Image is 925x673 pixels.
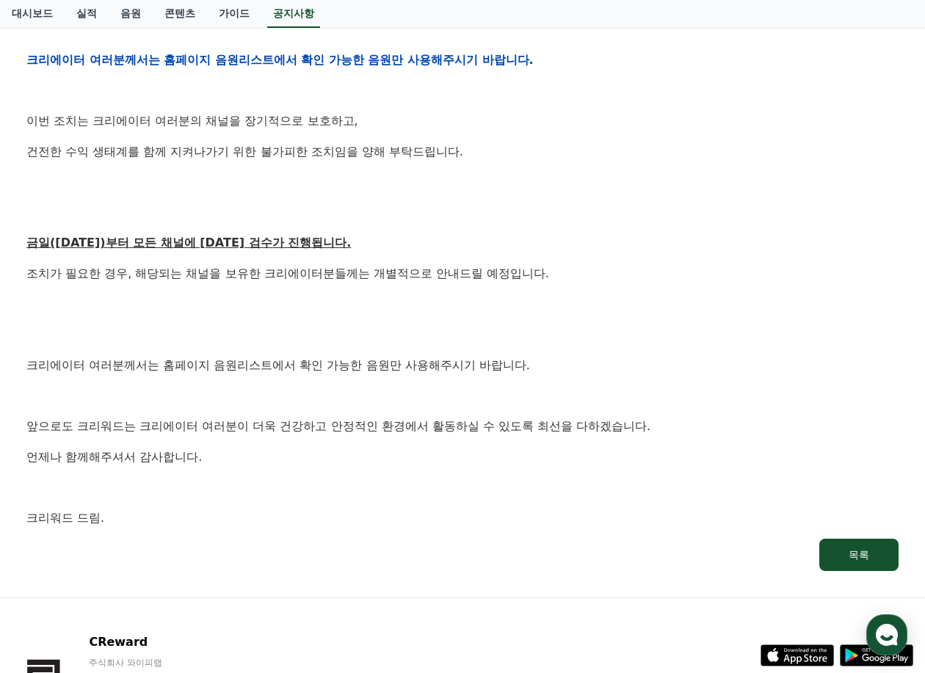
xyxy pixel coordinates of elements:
a: 설정 [189,465,282,502]
strong: 크리에이터 여러분께서는 홈페이지 음원리스트에서 확인 가능한 음원만 사용해주시기 바랍니다. [26,53,534,67]
a: 대화 [97,465,189,502]
p: CReward [89,633,268,651]
p: 크리워드 드림. [26,509,899,528]
a: 목록 [26,539,899,571]
p: 이번 조치는 크리에이터 여러분의 채널을 장기적으로 보호하고, [26,112,899,131]
p: 조치가 필요한 경우, 해당되는 채널을 보유한 크리에이터분들께는 개별적으로 안내드릴 예정입니다. [26,264,899,283]
span: 대화 [134,488,152,500]
p: 건전한 수익 생태계를 함께 지켜나가기 위한 불가피한 조치임을 양해 부탁드립니다. [26,142,899,161]
span: 홈 [46,487,55,499]
p: 앞으로도 크리워드는 크리에이터 여러분이 더욱 건강하고 안정적인 환경에서 활동하실 수 있도록 최선을 다하겠습니다. [26,417,899,436]
p: 주식회사 와이피랩 [89,657,268,669]
u: 금일([DATE])부터 모든 채널에 [DATE] 검수가 진행됩니다. [26,236,351,250]
p: 언제나 함께해주셔서 감사합니다. [26,448,899,467]
div: 목록 [849,548,869,562]
a: 홈 [4,465,97,502]
button: 목록 [819,539,899,571]
span: 설정 [227,487,244,499]
p: 크리에이터 여러분께서는 홈페이지 음원리스트에서 확인 가능한 음원만 사용해주시기 바랍니다. [26,356,899,375]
